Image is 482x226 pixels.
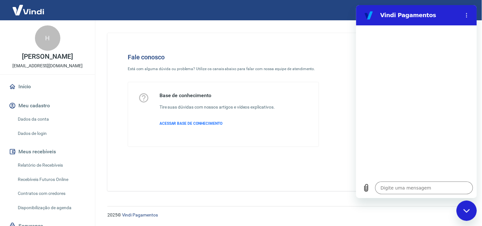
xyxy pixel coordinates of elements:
a: Recebíveis Futuros Online [15,173,87,186]
a: ACESSAR BASE DE CONHECIMENTO [160,121,275,126]
button: Meu cadastro [8,99,87,113]
div: H [35,25,60,51]
a: Vindi Pagamentos [122,212,158,217]
a: Dados de login [15,127,87,140]
h4: Fale conosco [128,53,319,61]
p: [EMAIL_ADDRESS][DOMAIN_NAME] [12,63,83,69]
iframe: Janela de mensagens [356,5,477,198]
img: Vindi [8,0,49,20]
button: Meus recebíveis [8,145,87,159]
iframe: Botão para abrir a janela de mensagens, conversa em andamento [457,201,477,221]
a: Início [8,80,87,94]
a: Relatório de Recebíveis [15,159,87,172]
h5: Base de conhecimento [160,92,275,99]
p: 2025 © [107,212,467,218]
button: Sair [451,4,474,16]
span: ACESSAR BASE DE CONHECIMENTO [160,121,222,126]
img: Fale conosco [344,43,441,128]
a: Disponibilização de agenda [15,201,87,214]
p: [PERSON_NAME] [22,53,73,60]
h6: Tire suas dúvidas com nossos artigos e vídeos explicativos. [160,104,275,110]
a: Contratos com credores [15,187,87,200]
p: Está com alguma dúvida ou problema? Utilize os canais abaixo para falar com nossa equipe de atend... [128,66,319,72]
a: Dados da conta [15,113,87,126]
